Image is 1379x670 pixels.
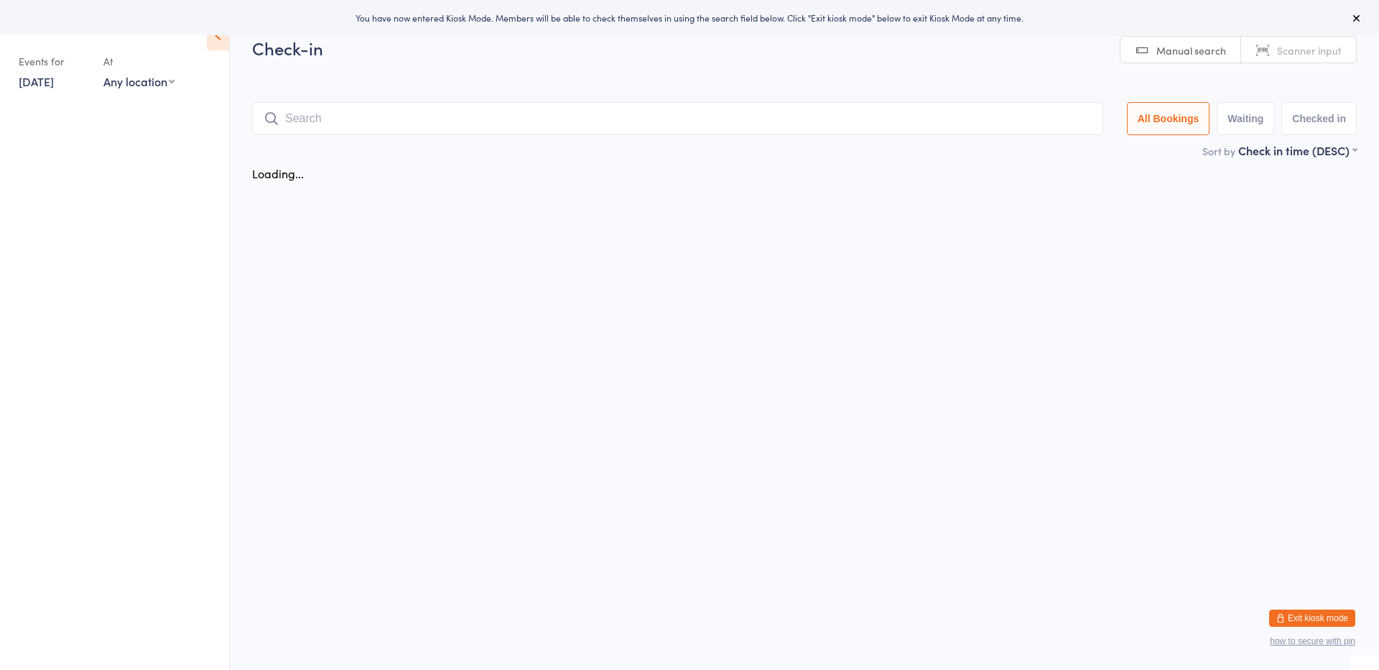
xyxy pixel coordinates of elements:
[19,50,89,73] div: Events for
[252,102,1103,135] input: Search
[1202,144,1235,158] label: Sort by
[103,50,175,73] div: At
[103,73,175,89] div: Any location
[1238,142,1357,158] div: Check in time (DESC)
[1217,102,1274,135] button: Waiting
[23,12,1356,24] div: You have now entered Kiosk Mode. Members will be able to check themselves in using the search fie...
[1270,636,1355,646] button: how to secure with pin
[1281,102,1357,135] button: Checked in
[1269,610,1355,627] button: Exit kiosk mode
[19,73,54,89] a: [DATE]
[252,165,304,181] div: Loading...
[1127,102,1210,135] button: All Bookings
[1277,43,1342,58] span: Scanner input
[1156,43,1226,58] span: Manual search
[252,36,1357,60] h2: Check-in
